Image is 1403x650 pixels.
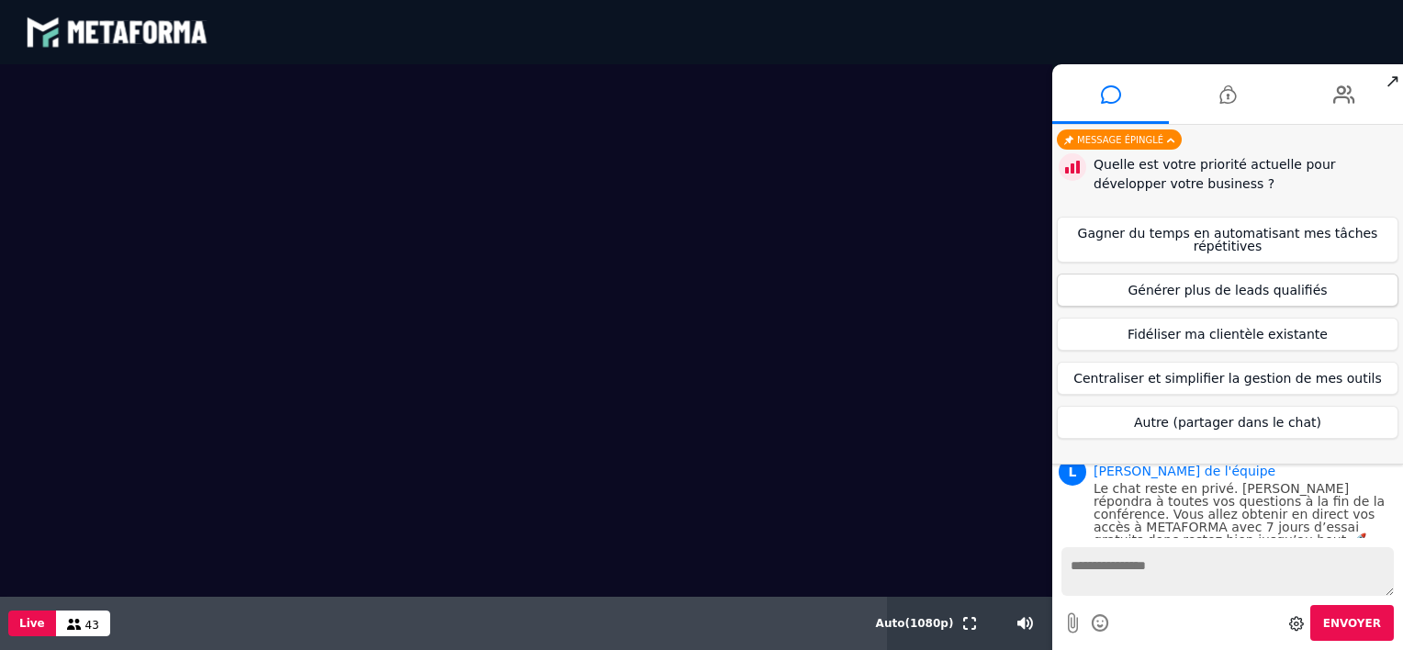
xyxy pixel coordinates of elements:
div: Message épinglé [1057,129,1182,150]
span: Animateur [1094,464,1275,478]
button: Live [8,611,56,636]
span: Envoyer [1323,617,1381,630]
span: ↗ [1382,64,1403,97]
span: 43 [85,619,99,632]
span: Auto ( 1080 p) [876,617,954,630]
button: Fidéliser ma clientèle existante [1057,318,1398,351]
button: Gagner du temps en automatisant mes tâches répétitives [1057,217,1398,263]
div: Quelle est votre priorité actuelle pour développer votre business ? [1094,155,1398,194]
button: Envoyer [1310,605,1394,641]
button: Autre (partager dans le chat) [1057,406,1398,439]
p: Le chat reste en privé. [PERSON_NAME] répondra à toutes vos questions à la fin de la conférence. ... [1094,482,1398,546]
button: Auto(1080p) [872,597,958,650]
button: Générer plus de leads qualifiés [1057,274,1398,307]
span: L [1059,458,1086,486]
button: Centraliser et simplifier la gestion de mes outils [1057,362,1398,395]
